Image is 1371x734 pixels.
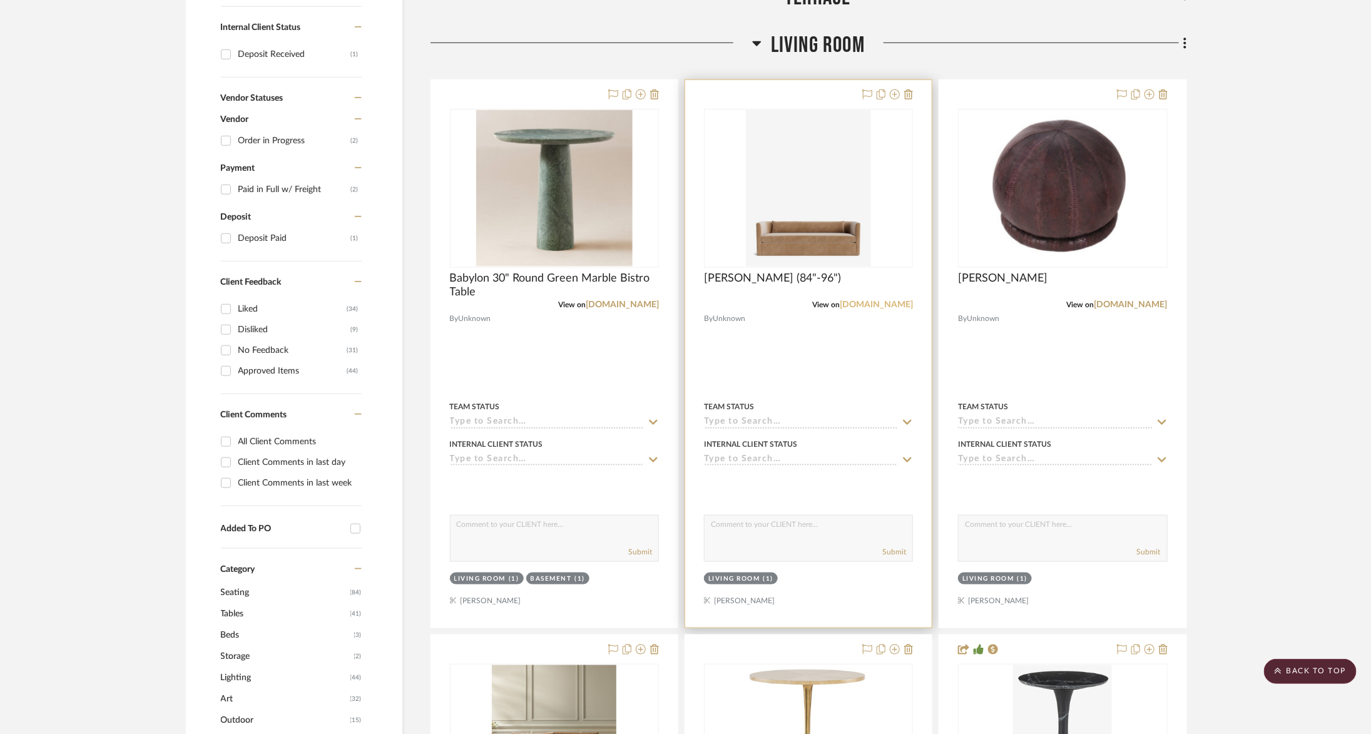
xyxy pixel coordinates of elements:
[958,454,1152,466] input: Type to Search…
[350,689,362,709] span: (32)
[221,710,347,731] span: Outdoor
[704,417,898,429] input: Type to Search…
[238,473,359,493] div: Client Comments in last week
[450,439,543,450] div: Internal Client Status
[350,583,362,603] span: (84)
[1067,301,1094,308] span: View on
[713,313,745,325] span: Unknown
[238,180,351,200] div: Paid in Full w/ Freight
[221,524,344,534] div: Added To PO
[351,131,359,151] div: (2)
[1264,659,1357,684] scroll-to-top-button: BACK TO TOP
[450,417,644,429] input: Type to Search…
[221,94,283,103] span: Vendor Statuses
[347,361,359,381] div: (44)
[450,272,659,299] span: Babylon 30" Round Green Marble Bistro Table
[451,110,658,267] div: 0
[531,574,572,584] div: Basement
[238,432,359,452] div: All Client Comments
[958,272,1047,285] span: [PERSON_NAME]
[459,313,491,325] span: Unknown
[704,401,754,412] div: Team Status
[450,401,500,412] div: Team Status
[476,110,633,267] img: Babylon 30" Round Green Marble Bistro Table
[350,668,362,688] span: (44)
[1094,300,1168,309] a: [DOMAIN_NAME]
[763,574,773,584] div: (1)
[958,417,1152,429] input: Type to Search…
[959,116,1166,260] img: BILLIE POUF
[586,300,659,309] a: [DOMAIN_NAME]
[238,452,359,472] div: Client Comments in last day
[351,44,359,64] div: (1)
[221,564,255,575] span: Category
[450,454,644,466] input: Type to Search…
[350,604,362,624] span: (41)
[746,110,870,267] img: Reese Sofa (84"-96")
[958,439,1051,450] div: Internal Client Status
[221,603,347,624] span: Tables
[354,646,362,666] span: (2)
[628,546,652,558] button: Submit
[958,401,1008,412] div: Team Status
[354,625,362,645] span: (3)
[221,164,255,173] span: Payment
[509,574,519,584] div: (1)
[962,574,1014,584] div: Living Room
[704,439,797,450] div: Internal Client Status
[454,574,506,584] div: Living Room
[238,340,347,360] div: No Feedback
[238,320,351,340] div: Disliked
[771,32,865,59] span: Living Room
[221,278,282,287] span: Client Feedback
[238,228,351,248] div: Deposit Paid
[351,320,359,340] div: (9)
[238,44,351,64] div: Deposit Received
[575,574,586,584] div: (1)
[704,272,841,285] span: [PERSON_NAME] (84"-96")
[812,301,840,308] span: View on
[882,546,906,558] button: Submit
[221,582,347,603] span: Seating
[238,131,351,151] div: Order in Progress
[708,574,760,584] div: Living Room
[221,624,351,646] span: Beds
[959,110,1166,267] div: 0
[1017,574,1028,584] div: (1)
[221,688,347,710] span: Art
[704,313,713,325] span: By
[351,228,359,248] div: (1)
[958,313,967,325] span: By
[350,710,362,730] span: (15)
[450,313,459,325] span: By
[967,313,999,325] span: Unknown
[221,667,347,688] span: Lighting
[238,361,347,381] div: Approved Items
[1137,546,1161,558] button: Submit
[347,340,359,360] div: (31)
[238,299,347,319] div: Liked
[221,23,301,32] span: Internal Client Status
[221,646,351,667] span: Storage
[221,115,249,124] span: Vendor
[221,410,287,419] span: Client Comments
[840,300,913,309] a: [DOMAIN_NAME]
[347,299,359,319] div: (34)
[558,301,586,308] span: View on
[221,213,252,222] span: Deposit
[704,454,898,466] input: Type to Search…
[351,180,359,200] div: (2)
